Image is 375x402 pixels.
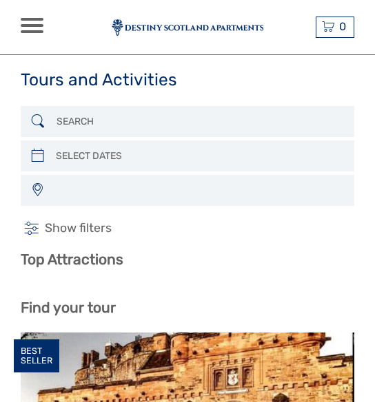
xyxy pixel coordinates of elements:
span: 0 [337,20,348,33]
img: 2586-5bdb998b-20c5-4af0-9f9c-ddee4a3bcf6d_logo_small.jpg [112,19,263,36]
input: SELECT DATES [50,145,338,167]
div: BEST SELLER [14,339,59,372]
b: Find your tour [21,299,116,316]
h4: Show filters [21,220,354,237]
h1: Tours and Activities [21,70,177,89]
span: Show filters [45,220,112,237]
b: Top Attractions [21,251,123,268]
input: SEARCH [51,110,339,133]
